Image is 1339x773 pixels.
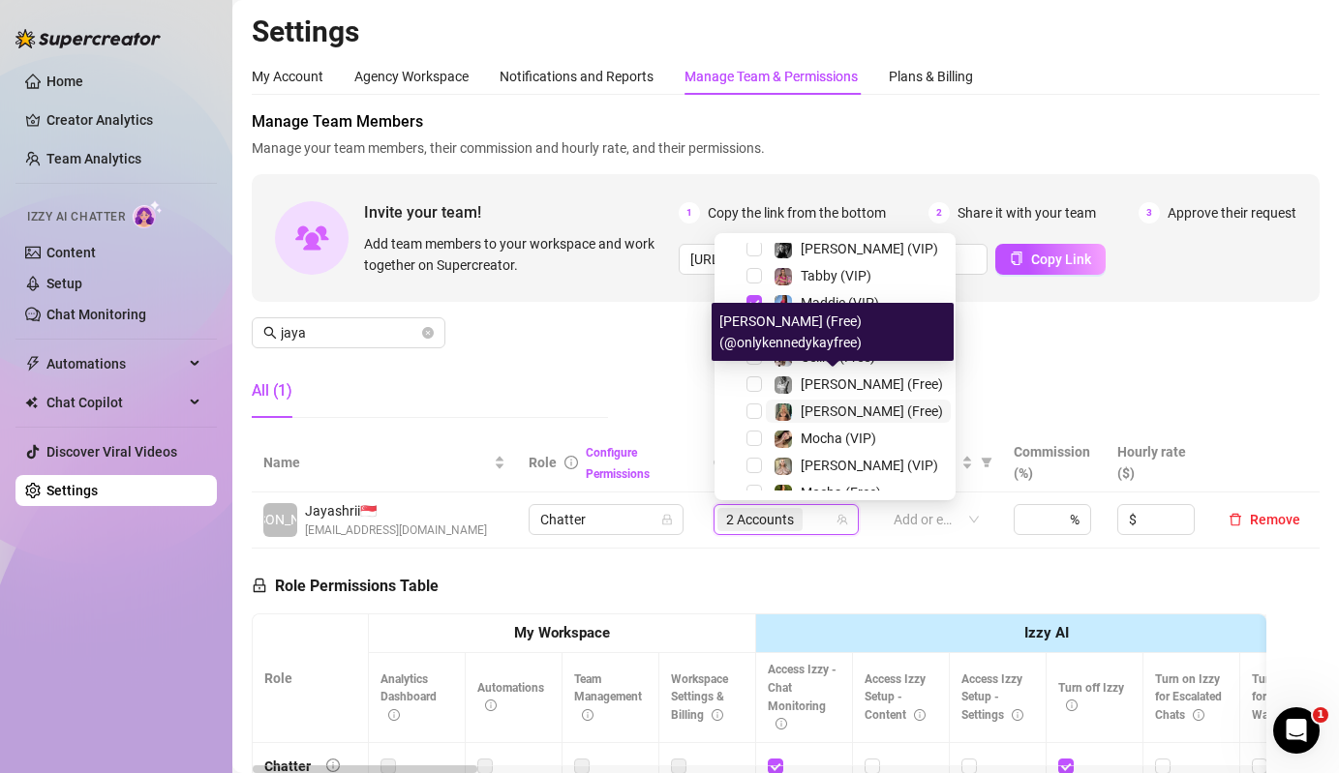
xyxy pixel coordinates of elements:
span: Mocha (VIP) [801,431,876,446]
h5: Role Permissions Table [252,575,439,598]
span: Analytics Dashboard [380,672,437,723]
span: info-circle [564,456,578,469]
span: Tabby (VIP) [801,268,871,283]
span: Manage your team members, their commission and hourly rate, and their permissions. [252,137,1320,159]
span: Approve their request [1168,202,1296,223]
span: Share it with your team [958,202,1096,223]
span: Automations [477,681,544,713]
img: Ellie (Free) [775,403,792,421]
div: My Account [252,66,323,87]
span: filter [981,457,992,468]
span: Mocha (Free) [801,485,881,500]
span: [PERSON_NAME] (Free) [801,322,943,338]
span: Manage Team Members [252,110,1320,134]
a: Content [46,245,96,260]
span: info-circle [326,758,340,772]
a: Discover Viral Videos [46,444,177,460]
span: Remove [1250,512,1300,527]
img: Kennedy (Free) [775,376,792,394]
span: Access Izzy Setup - Settings [961,672,1023,723]
span: Select tree node [746,295,762,311]
span: Name [263,452,490,473]
img: Celine (Free) [775,349,792,367]
img: Maddie (VIP) [775,295,792,312]
span: Chat Copilot [46,387,184,418]
span: Select tree node [746,485,762,500]
span: info-circle [1193,709,1204,721]
button: Remove [1221,508,1308,531]
span: Maddie (VIP) [801,295,879,311]
span: Select tree node [746,458,762,473]
span: Copy Link [1031,252,1091,267]
img: Maddie (Free) [775,322,792,340]
span: search [263,326,277,340]
img: AI Chatter [133,200,163,228]
div: All (1) [252,379,292,402]
input: Search members [281,322,418,343]
th: Role [253,614,369,743]
th: Name [252,433,517,492]
span: filter [977,448,996,477]
span: info-circle [776,718,787,729]
span: [PERSON_NAME] (VIP) [801,241,938,256]
span: Add team members to your workspace and work together on Supercreator. [364,233,671,276]
span: Turn on Izzy for Time Wasters [1252,672,1317,723]
span: lock [252,578,267,593]
img: Tabby (VIP) [775,268,792,285]
span: info-circle [485,699,497,711]
strong: Izzy AI [1024,624,1069,641]
strong: My Workspace [514,624,610,641]
span: [EMAIL_ADDRESS][DOMAIN_NAME] [305,521,487,540]
span: Celine (Free) [801,349,875,365]
span: Automations [46,348,184,379]
span: [PERSON_NAME] (Free) [801,403,943,419]
a: Creator Analytics [46,104,201,135]
span: 3 [1139,202,1160,223]
span: info-circle [1012,709,1023,721]
span: Copy the link from the bottom [708,202,886,223]
span: Izzy AI Chatter [27,208,125,226]
span: Select tree node [746,322,762,338]
span: delete [1229,513,1242,526]
img: logo-BBDzfeDw.svg [15,29,161,48]
a: Team Analytics [46,151,141,166]
span: Select tree node [746,376,762,392]
div: Manage Team & Permissions [685,66,858,87]
a: Settings [46,483,98,498]
span: Role [529,455,557,470]
span: Select tree node [746,403,762,419]
span: 2 Accounts [717,508,803,531]
a: Configure Permissions [586,446,650,481]
img: Mocha (Free) [775,485,792,502]
span: copy [1010,252,1023,265]
span: Invite your team! [364,200,679,224]
span: Jayashrii 🇸🇬 [305,500,487,521]
span: team [837,514,848,525]
img: Chat Copilot [25,396,38,409]
button: close-circle [422,327,434,339]
span: lock [661,514,673,525]
span: info-circle [388,709,400,721]
a: Home [46,74,83,89]
span: Turn on Izzy for Escalated Chats [1155,672,1222,723]
h2: Settings [252,14,1320,50]
span: [PERSON_NAME] (Free) [801,376,943,392]
span: info-circle [712,709,723,721]
div: Agency Workspace [354,66,469,87]
span: 1 [679,202,700,223]
span: Access Izzy Setup - Content [865,672,926,723]
span: info-circle [1066,699,1078,711]
div: Notifications and Reports [500,66,654,87]
span: Team Management [574,672,642,723]
span: Turn off Izzy [1058,681,1124,713]
span: thunderbolt [25,356,41,372]
span: Chatter [540,505,672,534]
img: Mocha (VIP) [775,431,792,448]
div: Plans & Billing [889,66,973,87]
span: info-circle [914,709,926,721]
a: Chat Monitoring [46,307,146,322]
th: Commission (%) [1002,433,1106,492]
span: 2 Accounts [726,509,794,530]
span: 1 [1313,707,1328,723]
